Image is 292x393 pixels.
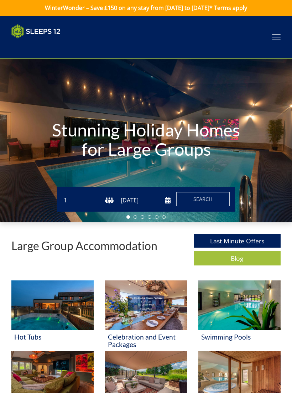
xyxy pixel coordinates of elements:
[194,234,281,248] a: Last Minute Offers
[198,280,281,351] a: 'Swimming Pools' - Large Group Accommodation Holiday Ideas Swimming Pools
[44,106,248,173] h1: Stunning Holiday Homes for Large Groups
[11,280,94,330] img: 'Hot Tubs' - Large Group Accommodation Holiday Ideas
[8,43,83,49] iframe: Customer reviews powered by Trustpilot
[11,24,61,38] img: Sleeps 12
[201,333,278,341] h3: Swimming Pools
[193,196,213,202] span: Search
[105,280,187,330] img: 'Celebration and Event Packages' - Large Group Accommodation Holiday Ideas
[176,192,230,206] button: Search
[105,280,187,351] a: 'Celebration and Event Packages' - Large Group Accommodation Holiday Ideas Celebration and Event ...
[108,333,184,348] h3: Celebration and Event Packages
[11,239,157,252] p: Large Group Accommodation
[119,195,171,206] input: Arrival Date
[14,333,91,341] h3: Hot Tubs
[11,280,94,351] a: 'Hot Tubs' - Large Group Accommodation Holiday Ideas Hot Tubs
[198,280,281,330] img: 'Swimming Pools' - Large Group Accommodation Holiday Ideas
[194,251,281,265] a: Blog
